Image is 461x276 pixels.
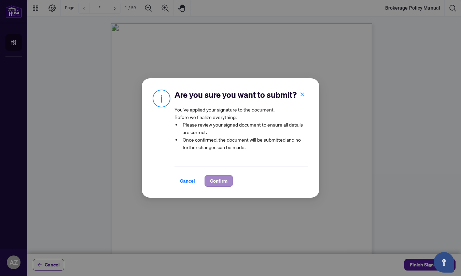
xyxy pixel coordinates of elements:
[174,106,308,156] article: You’ve applied your signature to the document. Before we finalize everything:
[205,175,233,187] button: Confirm
[153,89,170,107] img: Info Icon
[181,121,308,136] li: Please review your signed document to ensure all details are correct.
[181,136,308,151] li: Once confirmed, the document will be submitted and no further changes can be made.
[174,175,200,187] button: Cancel
[434,252,454,273] button: Open asap
[210,175,227,186] span: Confirm
[174,89,308,100] h2: Are you sure you want to submit?
[180,175,195,186] span: Cancel
[300,92,305,97] span: close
